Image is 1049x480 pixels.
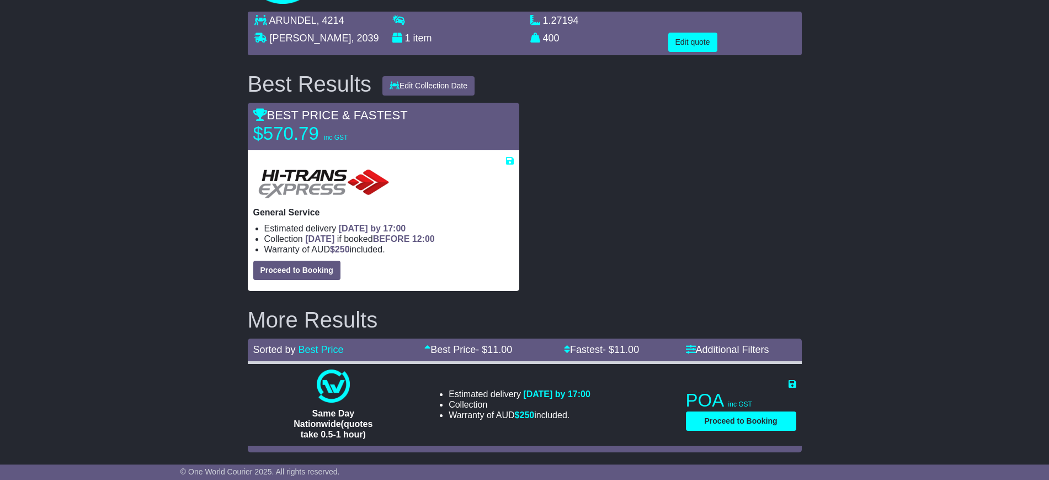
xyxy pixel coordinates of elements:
span: BEST PRICE & FASTEST [253,108,408,122]
button: Edit quote [668,33,717,52]
span: 250 [520,410,535,420]
p: General Service [253,207,514,218]
span: [DATE] by 17:00 [523,389,590,399]
span: 400 [543,33,560,44]
span: $ [515,410,535,420]
span: 12:00 [412,234,435,244]
button: Edit Collection Date [382,76,475,96]
span: [PERSON_NAME] [270,33,352,44]
span: 250 [335,245,350,254]
span: $ [330,245,350,254]
p: POA [686,389,796,412]
a: Best Price- $11.00 [424,344,512,355]
span: ARUNDEL [269,15,317,26]
span: 1 [405,33,411,44]
span: , 4214 [317,15,344,26]
div: Best Results [242,72,377,96]
img: HiTrans: General Service [253,166,395,202]
span: , 2039 [352,33,379,44]
span: - $ [476,344,512,355]
span: [DATE] [305,234,334,244]
a: Additional Filters [686,344,769,355]
span: © One World Courier 2025. All rights reserved. [180,467,340,476]
li: Warranty of AUD included. [449,410,590,420]
a: Best Price [299,344,344,355]
span: 11.00 [487,344,512,355]
span: BEFORE [373,234,410,244]
li: Warranty of AUD included. [264,244,514,255]
span: item [413,33,432,44]
span: 11.00 [614,344,639,355]
img: One World Courier: Same Day Nationwide(quotes take 0.5-1 hour) [317,370,350,403]
li: Collection [449,399,590,410]
li: Collection [264,234,514,244]
span: Sorted by [253,344,296,355]
span: Same Day Nationwide(quotes take 0.5-1 hour) [294,409,372,439]
p: $570.79 [253,123,391,145]
button: Proceed to Booking [686,412,796,431]
a: Fastest- $11.00 [564,344,639,355]
span: 1.27194 [543,15,579,26]
span: [DATE] by 17:00 [339,224,406,233]
button: Proceed to Booking [253,261,340,280]
span: inc GST [324,134,348,141]
li: Estimated delivery [264,223,514,234]
span: inc GST [728,400,752,408]
h2: More Results [248,308,802,332]
li: Estimated delivery [449,389,590,399]
span: if booked [305,234,434,244]
span: - $ [603,344,639,355]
